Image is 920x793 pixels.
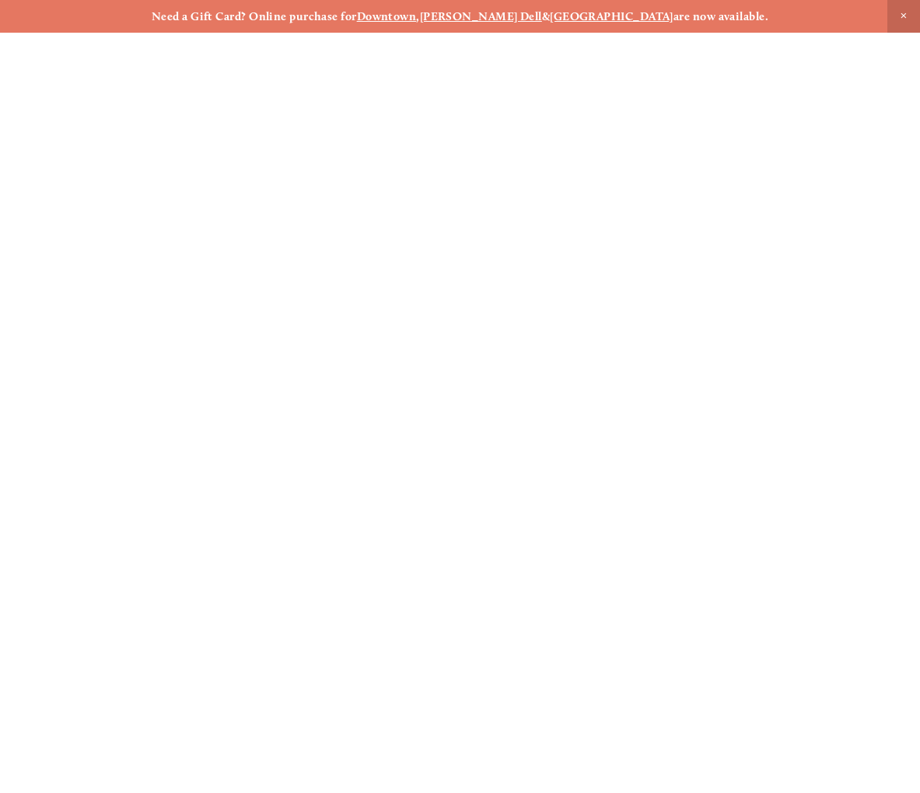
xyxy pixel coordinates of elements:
[550,9,673,23] a: [GEOGRAPHIC_DATA]
[416,9,419,23] strong: ,
[420,9,542,23] a: [PERSON_NAME] Dell
[357,9,417,23] a: Downtown
[673,9,768,23] strong: are now available.
[542,9,550,23] strong: &
[152,9,357,23] strong: Need a Gift Card? Online purchase for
